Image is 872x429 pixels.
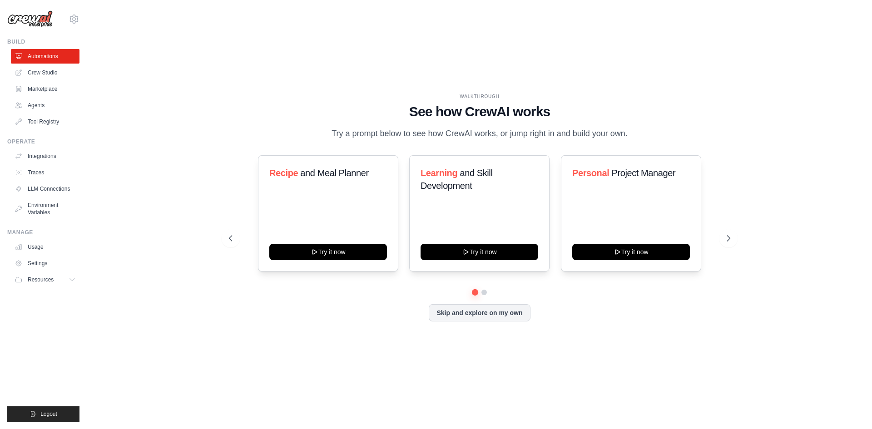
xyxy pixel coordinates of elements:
a: Tool Registry [11,114,79,129]
span: Personal [572,168,609,178]
span: and Skill Development [421,168,492,191]
span: Logout [40,410,57,418]
button: Try it now [572,244,690,260]
div: Operate [7,138,79,145]
a: Environment Variables [11,198,79,220]
a: LLM Connections [11,182,79,196]
a: Automations [11,49,79,64]
a: Agents [11,98,79,113]
a: Settings [11,256,79,271]
img: Logo [7,10,53,28]
a: Marketplace [11,82,79,96]
span: Learning [421,168,457,178]
span: Resources [28,276,54,283]
span: and Meal Planner [300,168,368,178]
p: Try a prompt below to see how CrewAI works, or jump right in and build your own. [327,127,632,140]
button: Try it now [269,244,387,260]
iframe: Chat Widget [827,385,872,429]
button: Resources [11,272,79,287]
div: Manage [7,229,79,236]
div: Build [7,38,79,45]
div: WALKTHROUGH [229,93,730,100]
span: Recipe [269,168,298,178]
button: Try it now [421,244,538,260]
a: Usage [11,240,79,254]
h1: See how CrewAI works [229,104,730,120]
a: Integrations [11,149,79,163]
button: Skip and explore on my own [429,304,530,321]
span: Project Manager [611,168,675,178]
a: Traces [11,165,79,180]
button: Logout [7,406,79,422]
a: Crew Studio [11,65,79,80]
